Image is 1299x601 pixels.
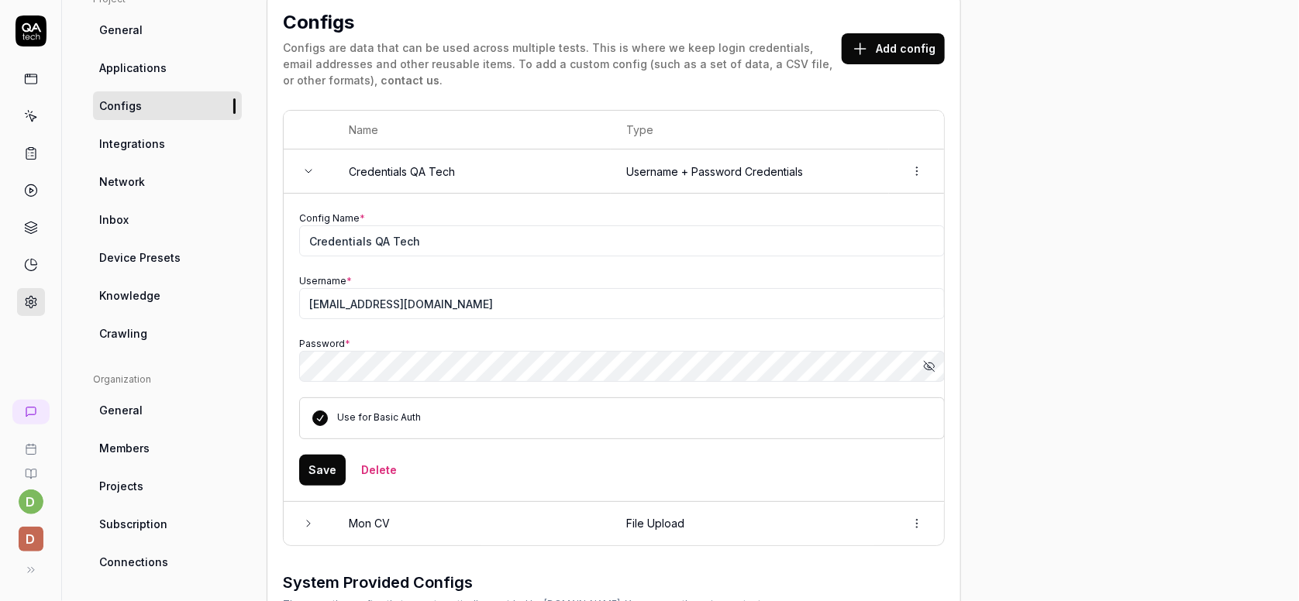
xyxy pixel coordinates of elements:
[99,402,143,418] span: General
[99,211,129,228] span: Inbox
[93,15,242,44] a: General
[299,338,350,349] label: Password
[93,167,242,196] a: Network
[99,325,147,342] span: Crawling
[99,249,181,266] span: Device Presets
[93,281,242,310] a: Knowledge
[93,396,242,424] a: General
[333,111,611,149] th: Name
[93,434,242,462] a: Members
[99,478,143,494] span: Projects
[352,455,406,486] button: Delete
[99,173,145,190] span: Network
[12,400,50,424] a: New conversation
[99,554,168,570] span: Connections
[333,149,611,194] td: Credentials QA Tech
[19,489,43,514] button: d
[99,136,165,152] span: Integrations
[93,548,242,576] a: Connections
[6,514,55,555] button: d
[842,33,945,64] button: Add config
[333,502,611,545] td: Mon CV
[99,287,160,304] span: Knowledge
[299,455,346,486] button: Save
[99,98,142,114] span: Configs
[611,111,888,149] th: Type
[611,149,888,194] td: Username + Password Credentials
[283,571,769,594] h3: System Provided Configs
[299,275,352,287] label: Username
[93,205,242,234] a: Inbox
[283,9,354,36] h2: Configs
[381,74,439,87] a: contact us
[283,39,842,88] div: Configs are data that can be used across multiple tests. This is where we keep login credentials,...
[93,53,242,82] a: Applications
[99,440,150,456] span: Members
[93,243,242,272] a: Device Presets
[99,516,167,532] span: Subscription
[93,319,242,348] a: Crawling
[6,431,55,455] a: Book a call with us
[99,60,167,76] span: Applications
[6,455,55,480] a: Documentation
[299,212,365,224] label: Config Name
[19,527,43,551] span: d
[611,502,888,545] td: File Upload
[93,510,242,538] a: Subscription
[299,225,945,256] input: My Config
[93,373,242,386] div: Organization
[99,22,143,38] span: General
[337,411,421,423] label: Use for Basic Auth
[93,129,242,158] a: Integrations
[93,91,242,120] a: Configs
[93,472,242,500] a: Projects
